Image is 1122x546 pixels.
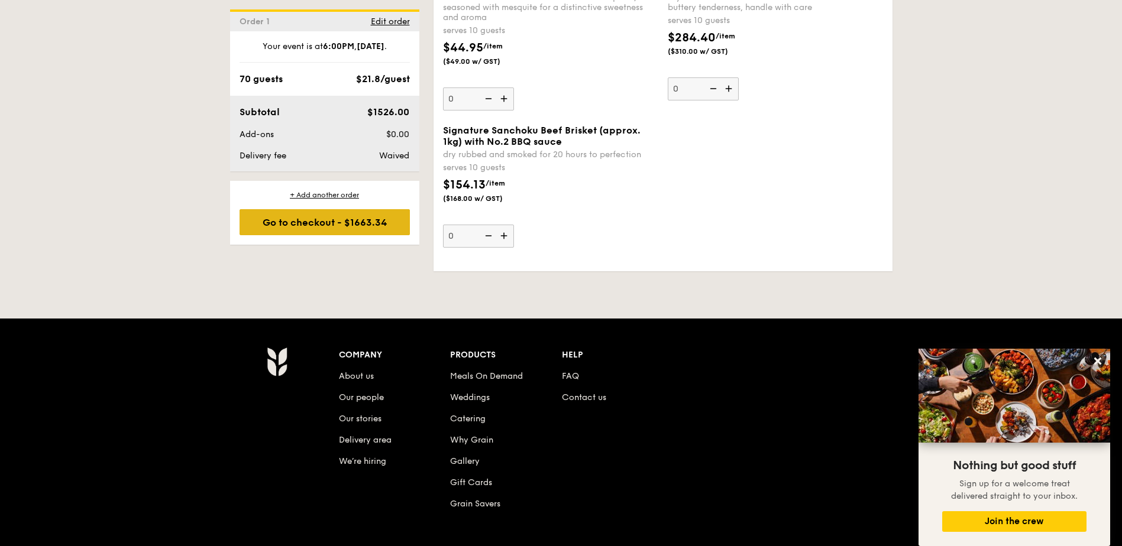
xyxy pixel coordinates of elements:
[240,129,274,139] span: Add-ons
[443,178,486,192] span: $154.13
[240,151,286,161] span: Delivery fee
[450,392,490,402] a: Weddings
[339,435,392,445] a: Delivery area
[240,190,410,200] div: + Add another order
[267,347,287,376] img: AYc88T3wAAAABJRU5ErkJggg==
[339,456,386,466] a: We’re hiring
[443,87,514,110] input: Smoked Mesquite Whole Chickenbrined in our in-house blend of herbs and spices, and seasoned with ...
[478,87,496,110] img: icon-reduce.1d2dbef1.svg
[483,42,503,50] span: /item
[443,162,658,174] div: serves 10 guests
[356,72,410,86] div: $21.8/guest
[386,129,409,139] span: $0.00
[443,194,523,203] span: ($168.00 w/ GST)
[450,499,500,509] a: Grain Savers
[240,72,283,86] div: 70 guests
[443,25,658,37] div: serves 10 guests
[496,225,514,247] img: icon-add.58712e84.svg
[721,77,739,100] img: icon-add.58712e84.svg
[450,456,480,466] a: Gallery
[496,87,514,110] img: icon-add.58712e84.svg
[323,41,354,51] strong: 6:00PM
[443,57,523,66] span: ($49.00 w/ GST)
[1088,352,1107,370] button: Close
[951,479,1078,501] span: Sign up for a welcome treat delivered straight to your inbox.
[716,32,735,40] span: /item
[953,459,1076,473] span: Nothing but good stuff
[371,17,410,27] span: Edit order
[668,15,883,27] div: serves 10 guests
[339,392,384,402] a: Our people
[443,125,641,147] span: Signature Sanchoku Beef Brisket (approx. 1kg) with No.2 BBQ sauce
[562,347,674,363] div: Help
[339,347,451,363] div: Company
[668,47,748,56] span: ($310.00 w/ GST)
[942,511,1087,532] button: Join the crew
[379,151,409,161] span: Waived
[450,347,562,363] div: Products
[450,435,493,445] a: Why Grain
[450,371,523,381] a: Meals On Demand
[703,77,721,100] img: icon-reduce.1d2dbef1.svg
[562,371,579,381] a: FAQ
[443,41,483,55] span: $44.95
[240,106,280,118] span: Subtotal
[562,392,606,402] a: Contact us
[919,349,1110,443] img: DSC07876-Edit02-Large.jpeg
[240,209,410,235] div: Go to checkout - $1663.34
[367,106,409,118] span: $1526.00
[357,41,384,51] strong: [DATE]
[443,149,658,160] div: dry rubbed and smoked for 20 hours to perfection
[339,371,374,381] a: About us
[450,477,492,487] a: Gift Cards
[478,225,496,247] img: icon-reduce.1d2dbef1.svg
[668,31,716,45] span: $284.40
[240,41,410,63] div: Your event is at , .
[668,77,739,100] input: 20-hour Sanchoku Short Ribs (3 Ribs)dry rubbed and smoked for 20 hours to achieve a buttery tende...
[486,179,505,187] span: /item
[443,225,514,248] input: Signature Sanchoku Beef Brisket (approx. 1kg) with No.2 BBQ saucedry rubbed and smoked for 20 hou...
[339,414,381,424] a: Our stories
[240,17,274,27] span: Order 1
[450,414,486,424] a: Catering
